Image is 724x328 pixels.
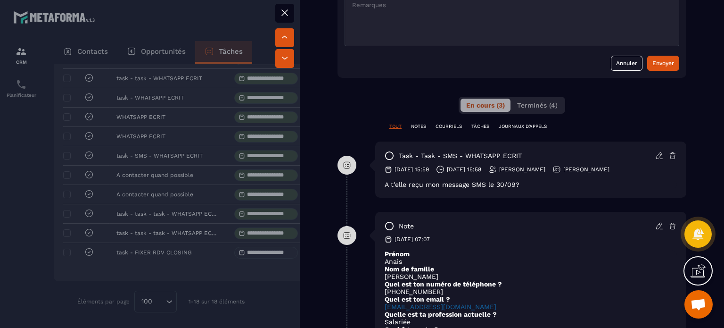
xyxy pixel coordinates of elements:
[563,166,609,173] p: [PERSON_NAME]
[395,166,429,173] p: [DATE] 15:59
[499,123,547,130] p: JOURNAUX D'APPELS
[511,99,563,112] button: Terminés (4)
[385,318,677,326] p: Salariée
[399,222,414,231] p: note
[385,295,450,303] strong: Quel est ton email ?
[411,123,426,130] p: NOTES
[385,273,677,280] p: [PERSON_NAME]
[389,123,402,130] p: TOUT
[395,235,430,243] p: [DATE] 07:07
[517,101,558,109] span: Terminés (4)
[499,166,545,173] p: [PERSON_NAME]
[684,290,713,319] div: Ouvrir le chat
[611,56,642,71] button: Annuler
[385,265,434,273] strong: Nom de famille
[385,303,496,311] a: [EMAIL_ADDRESS][DOMAIN_NAME]
[385,280,502,288] strong: Quel est ton numéro de téléphone ?
[652,59,674,68] div: Envoyer
[385,311,497,318] strong: Quelle est ta profession actuelle ?
[647,56,679,71] button: Envoyer
[447,166,481,173] p: [DATE] 15:58
[385,288,677,295] p: [PHONE_NUMBER]
[461,99,510,112] button: En cours (3)
[471,123,489,130] p: TÂCHES
[466,101,505,109] span: En cours (3)
[385,181,677,188] div: A t'elle reçu mon message SMS le 30/09?
[385,258,677,265] p: Anais
[436,123,462,130] p: COURRIELS
[385,250,410,258] strong: Prénom
[399,151,522,160] p: task - task - SMS - WHATSAPP ECRIT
